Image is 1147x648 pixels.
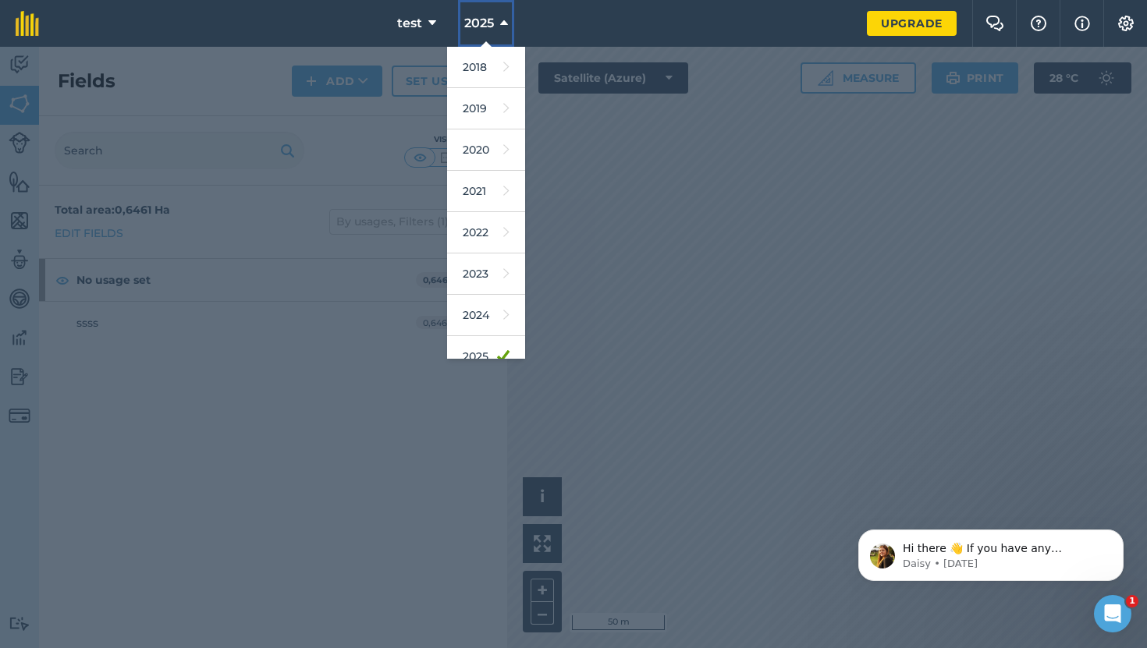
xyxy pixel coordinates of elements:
[447,212,525,253] a: 2022
[1126,595,1138,607] span: 1
[464,14,494,33] span: 2025
[835,497,1147,606] iframe: Intercom notifications message
[447,295,525,336] a: 2024
[16,11,39,36] img: fieldmargin Logo
[1094,595,1131,632] iframe: Intercom live chat
[447,171,525,212] a: 2021
[397,14,422,33] span: test
[447,336,525,377] a: 2025
[447,129,525,171] a: 2020
[447,88,525,129] a: 2019
[985,16,1004,31] img: Two speech bubbles overlapping with the left bubble in the forefront
[1029,16,1048,31] img: A question mark icon
[1117,16,1135,31] img: A cog icon
[1074,14,1090,33] img: svg+xml;base64,PHN2ZyB4bWxucz0iaHR0cDovL3d3dy53My5vcmcvMjAwMC9zdmciIHdpZHRoPSIxNyIgaGVpZ2h0PSIxNy...
[447,47,525,88] a: 2018
[447,253,525,295] a: 2023
[867,11,957,36] a: Upgrade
